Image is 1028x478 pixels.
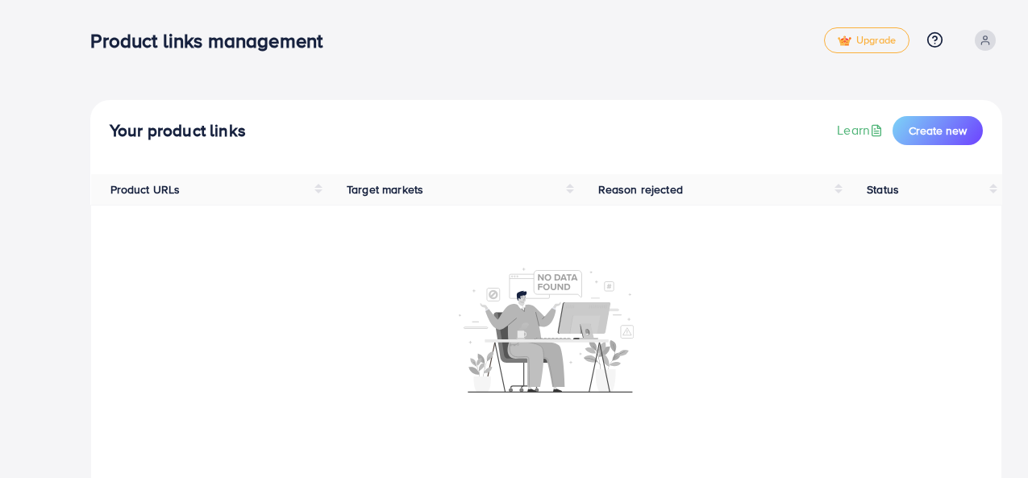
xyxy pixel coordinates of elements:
a: Learn [837,121,886,139]
button: Create new [893,116,983,145]
span: Upgrade [838,35,896,47]
span: Target markets [347,181,423,197]
h3: Product links management [90,29,335,52]
span: Reason rejected [598,181,683,197]
img: No account [459,266,635,393]
span: Product URLs [110,181,181,197]
img: tick [838,35,851,47]
h4: Your product links [110,121,246,141]
a: tickUpgrade [824,27,909,53]
span: Create new [909,123,967,139]
span: Status [867,181,899,197]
